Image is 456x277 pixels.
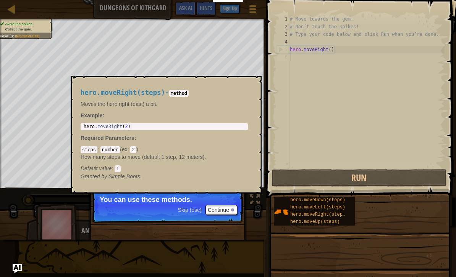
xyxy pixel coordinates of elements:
span: Avoid the spikes. [5,22,33,26]
span: : [97,146,100,152]
div: 3 [277,30,290,38]
span: Required Parameters [81,135,134,141]
span: : [13,34,15,38]
button: Show game menu [243,2,262,19]
button: Continue [205,205,237,215]
code: 2 [130,146,136,153]
span: ex [122,146,128,152]
div: 2 [277,23,290,30]
span: Granted by [81,173,108,179]
code: number [100,146,120,153]
p: You can use these methods. [100,196,235,203]
span: : [128,146,131,152]
span: hero.moveRight(steps) [290,212,348,217]
div: 1 [277,15,290,23]
button: Ask AI [13,264,22,273]
p: How many steps to move (default 1 step, 12 meters). [81,153,248,161]
strong: : [81,112,104,118]
span: hero.moveUp(steps) [290,219,340,224]
span: Incomplete [15,34,39,38]
div: 6 [277,53,290,61]
span: Skip (esc) [178,207,202,213]
code: 1 [115,165,120,172]
code: steps [81,146,97,153]
span: Hints [200,4,212,11]
img: portrait.png [274,205,288,219]
button: Run [272,169,447,187]
span: Example [81,112,103,118]
em: Simple Boots. [81,173,142,179]
div: 5 [277,46,290,53]
span: : [134,135,136,141]
h4: - [81,89,248,96]
span: : [112,165,115,171]
span: Default value [81,165,112,171]
span: hero.moveRight(steps) [81,89,165,96]
button: Sign Up [220,4,239,13]
button: Ask AI [175,2,196,16]
span: Collect the gem. [5,27,32,31]
div: ( ) [81,146,248,172]
code: method [169,90,189,97]
div: 4 [277,38,290,46]
span: hero.moveDown(steps) [290,197,345,203]
span: Ask AI [179,4,192,11]
p: Moves the hero right (east) a bit. [81,100,248,108]
span: hero.moveLeft(steps) [290,205,345,210]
